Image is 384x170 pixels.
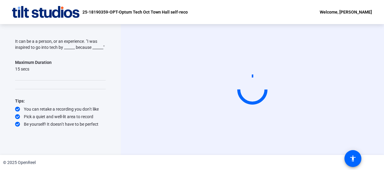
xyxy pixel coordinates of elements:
[15,38,106,50] div: It can be a a person, or an experience. "I was inspired to go into tech by ______ because ______"
[15,106,106,112] div: You can retake a recording you don’t like
[320,8,372,16] div: Welcome, [PERSON_NAME]
[349,155,357,162] mat-icon: accessibility
[15,114,106,120] div: Pick a quiet and well-lit area to record
[12,6,79,18] img: OpenReel logo
[3,159,36,166] div: © 2025 OpenReel
[82,8,188,16] p: 25-18190359-OPT-Optum Tech Oct Town Hall self-reco
[15,66,52,72] div: 15 secs
[15,121,106,127] div: Be yourself! It doesn’t have to be perfect
[15,97,106,105] div: Tips:
[15,59,52,66] div: Maximum Duration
